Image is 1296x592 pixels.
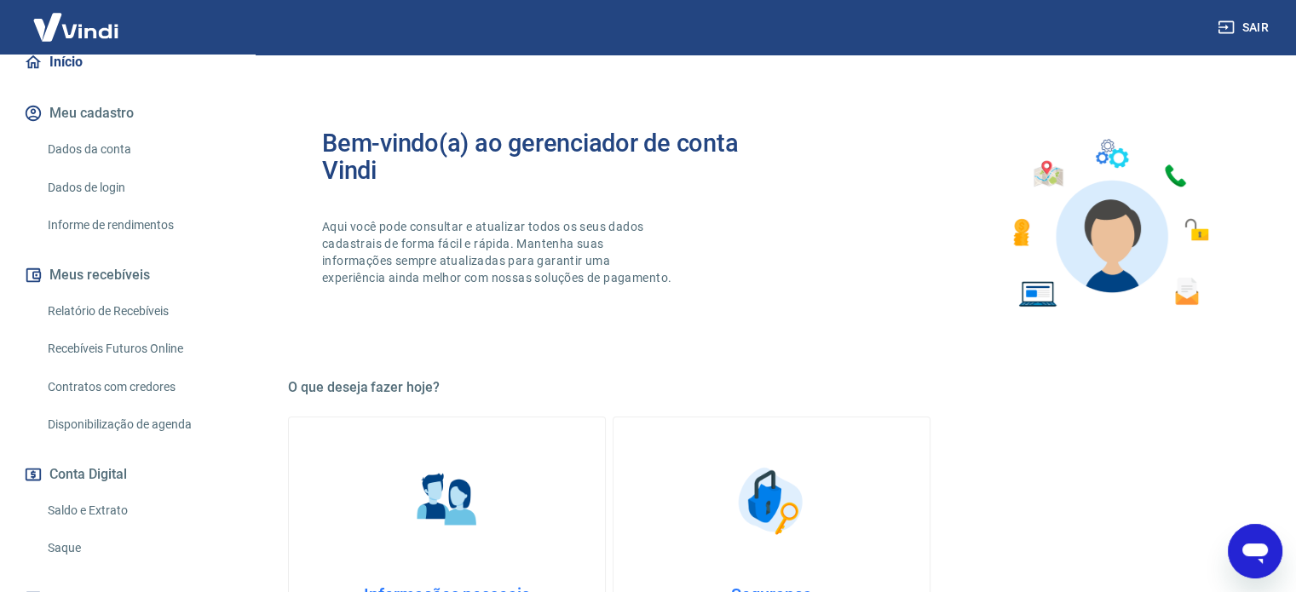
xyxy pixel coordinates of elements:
[41,294,234,329] a: Relatório de Recebíveis
[729,458,815,543] img: Segurança
[20,1,131,53] img: Vindi
[20,456,234,493] button: Conta Digital
[405,458,490,543] img: Informações pessoais
[322,218,675,286] p: Aqui você pode consultar e atualizar todos os seus dados cadastrais de forma fácil e rápida. Mant...
[41,531,234,566] a: Saque
[20,43,234,81] a: Início
[41,132,234,167] a: Dados da conta
[322,129,772,184] h2: Bem-vindo(a) ao gerenciador de conta Vindi
[1214,12,1276,43] button: Sair
[41,407,234,442] a: Disponibilização de agenda
[20,95,234,132] button: Meu cadastro
[41,170,234,205] a: Dados de login
[998,129,1221,318] img: Imagem de um avatar masculino com diversos icones exemplificando as funcionalidades do gerenciado...
[288,379,1255,396] h5: O que deseja fazer hoje?
[20,256,234,294] button: Meus recebíveis
[41,331,234,366] a: Recebíveis Futuros Online
[1228,524,1282,578] iframe: Botão para abrir a janela de mensagens
[41,493,234,528] a: Saldo e Extrato
[41,208,234,243] a: Informe de rendimentos
[41,370,234,405] a: Contratos com credores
